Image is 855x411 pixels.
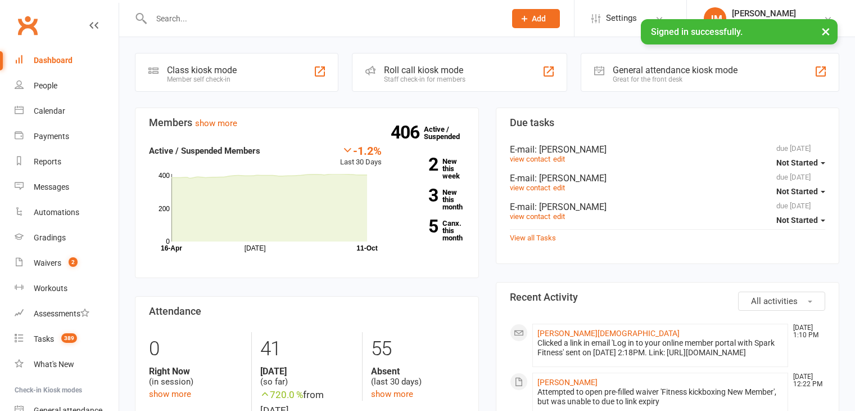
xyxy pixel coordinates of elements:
[732,8,796,19] div: [PERSON_NAME]
[424,117,473,149] a: 406Active / Suspended
[34,334,54,343] div: Tasks
[149,366,243,387] div: (in session)
[34,81,57,90] div: People
[613,75,738,83] div: Great for the front desk
[384,65,465,75] div: Roll call kiosk mode
[384,75,465,83] div: Staff check-in for members
[510,292,826,303] h3: Recent Activity
[537,338,784,358] div: Clicked a link in email 'Log in to your online member portal with Spark Fitness' sent on [DATE] 2...
[535,202,607,212] span: : [PERSON_NAME]
[776,210,825,230] button: Not Started
[371,332,464,366] div: 55
[776,216,818,225] span: Not Started
[149,366,243,377] strong: Right Now
[537,378,598,387] a: [PERSON_NAME]
[149,117,465,128] h3: Members
[606,6,637,31] span: Settings
[391,124,424,141] strong: 406
[732,19,796,29] div: Spark Fitness
[15,124,119,149] a: Payments
[15,149,119,175] a: Reports
[553,155,565,163] a: edit
[15,251,119,276] a: Waivers 2
[15,73,119,99] a: People
[34,56,73,65] div: Dashboard
[510,173,826,184] div: E-mail
[340,144,382,157] div: -1.2%
[15,99,119,124] a: Calendar
[69,257,78,267] span: 2
[510,184,550,192] a: view contact
[34,309,89,318] div: Assessments
[148,11,497,26] input: Search...
[34,182,69,191] div: Messages
[34,284,67,293] div: Workouts
[553,212,565,221] a: edit
[34,360,74,369] div: What's New
[399,187,438,204] strong: 3
[399,156,438,173] strong: 2
[61,333,77,343] span: 389
[651,26,743,37] span: Signed in successfully.
[510,234,556,242] a: View all Tasks
[535,173,607,184] span: : [PERSON_NAME]
[510,202,826,212] div: E-mail
[399,158,465,180] a: 2New this week
[751,296,798,306] span: All activities
[371,366,464,377] strong: Absent
[788,373,825,388] time: [DATE] 12:22 PM
[776,181,825,202] button: Not Started
[15,48,119,73] a: Dashboard
[15,352,119,377] a: What's New
[34,157,61,166] div: Reports
[149,389,191,399] a: show more
[149,306,465,317] h3: Attendance
[532,14,546,23] span: Add
[399,189,465,211] a: 3New this month
[510,155,550,163] a: view contact
[34,258,61,267] div: Waivers
[553,184,565,192] a: edit
[149,332,243,366] div: 0
[167,65,237,75] div: Class kiosk mode
[15,175,119,200] a: Messages
[13,11,42,39] a: Clubworx
[34,208,79,217] div: Automations
[776,158,818,167] span: Not Started
[816,19,836,43] button: ×
[15,200,119,225] a: Automations
[260,332,354,366] div: 41
[537,387,784,406] div: Attempted to open pre-filled waiver 'Fitness kickboxing New Member', but was unable to due to lin...
[34,233,66,242] div: Gradings
[260,366,354,377] strong: [DATE]
[788,324,825,339] time: [DATE] 1:10 PM
[260,389,303,400] span: 720.0 %
[776,153,825,173] button: Not Started
[34,106,65,115] div: Calendar
[537,329,680,338] a: [PERSON_NAME][DEMOGRAPHIC_DATA]
[371,366,464,387] div: (last 30 days)
[167,75,237,83] div: Member self check-in
[15,327,119,352] a: Tasks 389
[15,301,119,327] a: Assessments
[510,117,826,128] h3: Due tasks
[510,212,550,221] a: view contact
[704,7,726,30] div: JM
[34,132,69,141] div: Payments
[15,225,119,251] a: Gradings
[195,118,237,128] a: show more
[15,276,119,301] a: Workouts
[149,146,260,156] strong: Active / Suspended Members
[776,187,818,196] span: Not Started
[260,366,354,387] div: (so far)
[613,65,738,75] div: General attendance kiosk mode
[510,144,826,155] div: E-mail
[371,389,413,399] a: show more
[399,220,465,242] a: 5Canx. this month
[738,292,825,311] button: All activities
[535,144,607,155] span: : [PERSON_NAME]
[512,9,560,28] button: Add
[340,144,382,168] div: Last 30 Days
[399,218,438,235] strong: 5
